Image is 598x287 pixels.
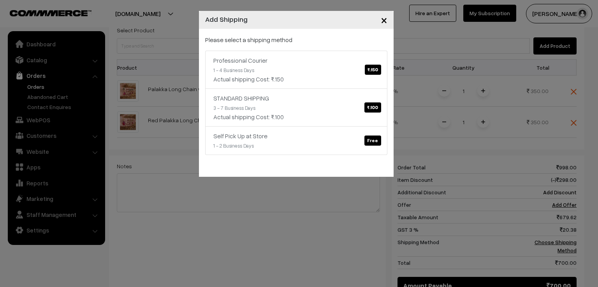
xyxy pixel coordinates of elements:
[364,102,381,113] span: ₹.100
[205,126,387,155] a: Self Pick Up at StoreFree 1 - 2 Business Days
[205,14,248,25] h4: Add Shipping
[205,51,387,89] a: Professional Courier₹.150 1 - 4 Business DaysActual shipping Cost: ₹.150
[364,136,381,146] span: Free
[213,74,379,84] div: Actual shipping Cost: ₹.150
[205,88,387,127] a: STANDARD SHIPPING₹.100 3 - 7 Business DaysActual shipping Cost: ₹.100
[213,105,255,111] small: 3 - 7 Business Days
[213,112,379,121] div: Actual shipping Cost: ₹.100
[213,56,379,65] div: Professional Courier
[213,131,379,141] div: Self Pick Up at Store
[375,8,394,32] button: Close
[381,12,387,27] span: ×
[213,67,254,73] small: 1 - 4 Business Days
[213,143,254,149] small: 1 - 2 Business Days
[205,35,387,44] p: Please select a shipping method
[365,65,381,75] span: ₹.150
[213,93,379,103] div: STANDARD SHIPPING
